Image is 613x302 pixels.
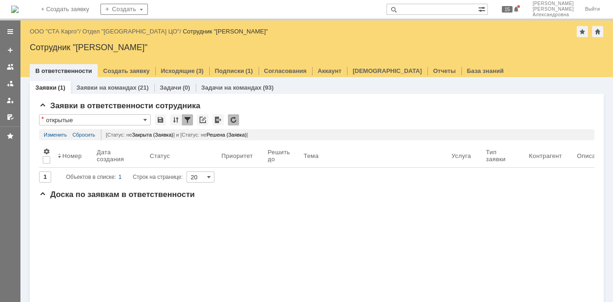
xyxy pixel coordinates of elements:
a: Отчеты [433,67,456,74]
div: Дата создания [97,149,135,163]
a: ООО "СТА Карго" [30,28,79,35]
a: Отдел "[GEOGRAPHIC_DATA] ЦО" [82,28,180,35]
a: Создать заявку [3,43,18,58]
span: Объектов в списке: [66,174,116,180]
div: Экспорт списка [213,114,224,125]
a: Исходящие [161,67,195,74]
i: Строк на странице: [66,171,183,183]
div: (3) [196,67,204,74]
div: Сотрудник "[PERSON_NAME]" [183,28,268,35]
span: Закрыта (Заявка) [132,132,173,138]
a: Создать заявку [103,67,150,74]
div: Услуга [452,152,471,159]
img: logo [11,6,19,13]
div: Создать [100,4,148,15]
div: (21) [138,84,148,91]
a: Мои заявки [3,93,18,108]
span: Заявки в ответственности сотрудника [39,101,200,110]
th: Тип заявки [482,144,526,168]
th: Статус [146,144,218,168]
span: [PERSON_NAME] [533,7,574,12]
a: Сбросить [73,129,95,140]
div: / [82,28,183,35]
a: В ответственности [35,67,92,74]
span: Настройки [43,148,50,155]
a: Задачи [160,84,181,91]
a: Заявки на командах [3,59,18,74]
div: Статус [150,152,170,159]
th: Контрагент [525,144,573,168]
div: Сортировка... [170,114,181,125]
th: Тема [300,144,448,168]
a: Заявки в моей ответственности [3,76,18,91]
div: (0) [183,84,190,91]
th: Услуга [448,144,482,168]
a: База знаний [467,67,504,74]
div: Сотрудник "[PERSON_NAME]" [30,43,604,52]
th: Номер [54,144,93,168]
a: Перейти на домашнюю страницу [11,6,19,13]
div: Тип заявки [486,149,514,163]
th: Приоритет [218,144,264,168]
span: Расширенный поиск [478,4,487,13]
span: [PERSON_NAME] [533,1,574,7]
a: Заявки [35,84,56,91]
a: Согласования [264,67,307,74]
a: Подписки [215,67,244,74]
th: Дата создания [93,144,146,168]
span: Решена (Заявка) [207,132,247,138]
div: Обновлять список [228,114,239,125]
div: Тема [304,152,319,159]
div: Контрагент [529,152,562,159]
div: (93) [263,84,273,91]
div: Приоритет [221,152,253,159]
a: Изменить [44,129,67,140]
div: / [30,28,82,35]
div: Решить до [268,149,296,163]
div: Сделать домашней страницей [592,26,603,37]
div: Описание [577,152,606,159]
div: Скопировать ссылку на список [197,114,208,125]
div: Номер [62,152,82,159]
span: Александровна [533,12,574,18]
div: Добавить в избранное [577,26,588,37]
a: [DEMOGRAPHIC_DATA] [353,67,422,74]
span: Доска по заявкам в ответственности [39,190,195,199]
div: Фильтрация... [182,114,193,125]
div: [Статус: не ] и [Статус: не ] [101,129,590,140]
a: Заявки на командах [76,84,136,91]
a: Аккаунт [318,67,341,74]
a: Мои согласования [3,110,18,125]
div: Сохранить вид [155,114,166,125]
span: 15 [502,6,513,13]
div: Настройки списка отличаются от сохраненных в виде [41,116,44,122]
div: 1 [119,171,122,183]
div: (1) [246,67,253,74]
a: Задачи на командах [201,84,262,91]
div: (1) [58,84,65,91]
